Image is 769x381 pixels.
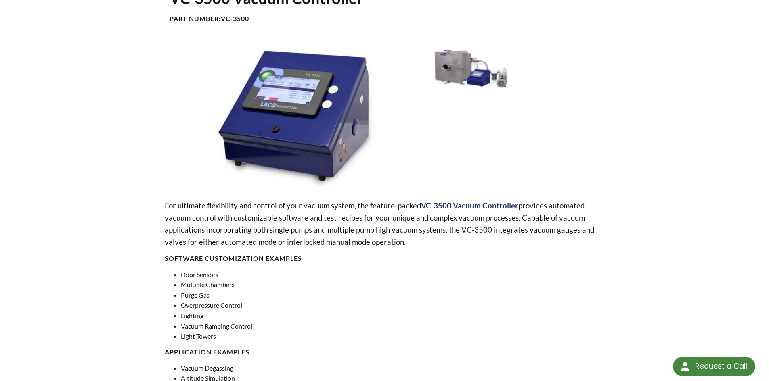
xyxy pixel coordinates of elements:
li: Overpressure Control [181,300,605,310]
li: Lighting [181,310,605,321]
li: Multiple Chambers [181,279,605,290]
h4: APPLICATION EXAMPLES [165,348,605,356]
img: C-3500 Vacuum Controller image [165,42,422,187]
img: round button [679,360,691,373]
h4: SOFTWARE CUSTOMIZATION EXAMPLES [165,254,605,263]
h4: Part Number: [170,15,600,23]
li: Door Sensors [181,269,605,280]
li: Purge Gas [181,290,605,300]
div: Request a Call [695,357,747,375]
strong: VC-3500 Vacuum Controller [421,201,518,210]
li: Vacuum Ramping Control [181,321,605,331]
div: Request a Call [673,357,755,376]
li: Light Towers [181,331,605,341]
b: VC-3500 [221,15,249,22]
li: Vacuum Degassing [181,363,605,373]
img: Vacuum Pump Package with C-3500 Controller image [428,42,512,89]
p: For ultimate flexibility and control of your vacuum system, the feature-packed provides automated... [165,200,605,248]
